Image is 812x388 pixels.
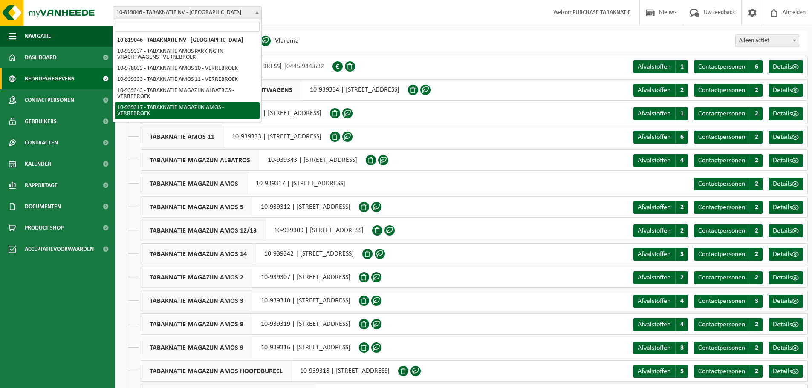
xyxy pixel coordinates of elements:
div: 10-939307 | [STREET_ADDRESS] [141,267,359,288]
span: Gebruikers [25,111,57,132]
li: 10-819046 - TABAKNATIE NV - [GEOGRAPHIC_DATA] [115,35,260,46]
span: Afvalstoffen [638,110,670,117]
span: 2 [750,178,763,190]
span: Afvalstoffen [638,227,670,234]
a: Details [769,178,803,190]
span: 2 [750,224,763,237]
span: Afvalstoffen [638,274,670,281]
span: Details [773,63,792,70]
span: 4 [675,295,688,308]
a: Details [769,295,803,308]
a: Contactpersonen 2 [694,178,763,190]
a: Afvalstoffen 4 [633,295,688,308]
li: 10-939334 - TABAKNATIE AMOS PARKING IN VRACHTWAGENS - VERREBROEK [115,46,260,63]
span: Details [773,274,792,281]
a: Afvalstoffen 2 [633,271,688,284]
span: Details [773,298,792,305]
a: Contactpersonen 2 [694,342,763,354]
span: TABAKNATIE MAGAZIJN AMOS 3 [141,290,252,311]
span: Details [773,345,792,351]
span: 0445.944.632 [286,63,324,70]
span: 2 [675,271,688,284]
span: Bedrijfsgegevens [25,68,75,89]
span: 2 [675,84,688,97]
a: Contactpersonen 2 [694,248,763,261]
a: Details [769,201,803,214]
span: Contactpersonen [698,227,745,234]
span: 10-819046 - TABAKNATIE NV - ANTWERPEN [113,7,261,19]
div: 10-939319 | [STREET_ADDRESS] [141,313,359,335]
a: Afvalstoffen 3 [633,248,688,261]
span: Details [773,321,792,328]
span: 3 [675,342,688,354]
span: Contactpersonen [698,110,745,117]
span: 2 [750,84,763,97]
span: Details [773,157,792,164]
a: Contactpersonen 2 [694,271,763,284]
a: Afvalstoffen 6 [633,131,688,144]
span: 2 [750,318,763,331]
span: TABAKNATIE MAGAZIJN AMOS 2 [141,267,252,287]
a: Contactpersonen 2 [694,224,763,237]
div: 10-939333 | [STREET_ADDRESS] [141,126,330,147]
span: 3 [750,295,763,308]
a: Details [769,107,803,120]
span: Afvalstoffen [638,251,670,258]
a: Afvalstoffen 4 [633,318,688,331]
a: Details [769,131,803,144]
a: Contactpersonen 2 [694,107,763,120]
span: Details [773,251,792,258]
a: Contactpersonen 2 [694,365,763,378]
span: Afvalstoffen [638,87,670,94]
a: Afvalstoffen 2 [633,224,688,237]
span: Contactpersonen [698,321,745,328]
span: 4 [675,318,688,331]
span: Details [773,134,792,141]
span: 2 [750,342,763,354]
span: TABAKNATIE MAGAZIJN AMOS 14 [141,244,256,264]
span: 1 [675,107,688,120]
a: Contactpersonen 2 [694,201,763,214]
a: Contactpersonen 6 [694,60,763,73]
a: Details [769,154,803,167]
span: Afvalstoffen [638,204,670,211]
span: Alleen actief [736,35,799,47]
li: 10-939333 - TABAKNATIE AMOS 11 - VERREBROEK [115,74,260,85]
span: Details [773,204,792,211]
span: TABAKNATIE AMOS 11 [141,126,223,147]
a: Details [769,318,803,331]
span: 2 [750,248,763,261]
li: 10-939317 - TABAKNATIE MAGAZIJN AMOS - VERREBROEK [115,102,260,119]
a: Contactpersonen 3 [694,295,763,308]
a: Contactpersonen 2 [694,84,763,97]
span: Contactpersonen [698,204,745,211]
span: TABAKNATIE MAGAZIJN AMOS 12/13 [141,220,266,241]
li: Vlarema [260,34,299,47]
a: Details [769,342,803,354]
a: Contactpersonen 2 [694,318,763,331]
span: Details [773,368,792,375]
span: 1 [675,60,688,73]
span: TABAKNATIE MAGAZIJN AMOS 8 [141,314,252,334]
a: Afvalstoffen 2 [633,84,688,97]
span: Contactpersonen [698,298,745,305]
span: Contracten [25,132,58,153]
a: Afvalstoffen 1 [633,60,688,73]
li: 10-939343 - TABAKNATIE MAGAZIJN ALBATROS - VERREBROEK [115,85,260,102]
a: Contactpersonen 2 [694,154,763,167]
span: 4 [675,154,688,167]
div: 10-939343 | [STREET_ADDRESS] [141,149,366,171]
span: Kalender [25,153,51,175]
a: Contactpersonen 2 [694,131,763,144]
span: Contactpersonen [698,87,745,94]
a: Afvalstoffen 1 [633,107,688,120]
span: Contactpersonen [698,157,745,164]
strong: PURCHASE TABAKNATIE [572,9,631,16]
span: Contactpersonen [698,63,745,70]
a: Details [769,271,803,284]
span: 2 [750,107,763,120]
span: Rapportage [25,175,58,196]
span: 2 [750,365,763,378]
span: Contactpersonen [698,251,745,258]
span: Dashboard [25,47,57,68]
